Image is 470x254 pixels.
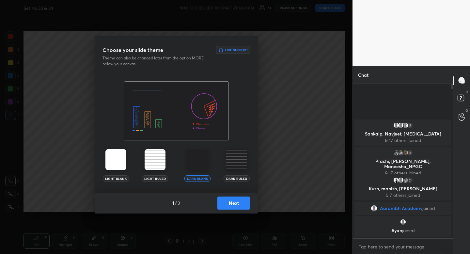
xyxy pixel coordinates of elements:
div: 17 [407,150,413,156]
img: lightRuledTheme.002cd57a.svg [145,149,165,170]
p: G [465,108,468,113]
p: & 17 others joined [358,138,447,143]
div: Dark Ruled [224,175,250,182]
h4: 1 [172,199,174,206]
img: thumbnail.jpg [402,150,409,156]
img: lightTheme.5bb83c5b.svg [105,149,126,170]
img: darkTheme.aa1caeba.svg [187,149,208,170]
p: & 17 others joined [358,170,447,176]
div: grid [353,118,453,239]
h3: Choose your slide theme [102,46,163,54]
img: thumbnail.jpg [398,150,404,156]
p: Sankalp, Navjeet, [MEDICAL_DATA] [358,131,447,136]
img: default.png [371,205,377,212]
p: T [466,71,468,76]
div: Dark Blank [184,175,211,182]
img: darkThemeBanner.f801bae7.svg [124,81,229,141]
img: default.png [393,122,399,129]
img: thumbnail.jpg [393,150,399,156]
p: D [466,90,468,95]
span: joined [422,206,435,211]
p: Prachi, [PERSON_NAME], Maneesha_NPGC [358,159,447,169]
h4: 3 [178,199,180,206]
img: default.png [402,122,409,129]
span: Aarambh Academy [380,206,422,211]
p: & 7 others joined [358,193,447,198]
h6: Live Support [225,48,248,52]
img: default.png [400,219,406,225]
span: joined [402,227,415,233]
div: Light Ruled [142,175,168,182]
p: Theme can also be changed later from the option MORE below your canvas [102,55,208,67]
img: thumbnail.jpg [402,177,409,183]
img: darkRuledTheme.359fb5fd.svg [226,149,247,170]
button: Next [217,197,250,210]
p: Ayan [358,228,447,233]
p: Chat [353,66,374,84]
div: 17 [407,122,413,129]
h4: / [175,199,177,206]
p: Kush, manish, [PERSON_NAME] [358,186,447,191]
div: Light Blank [103,175,129,182]
div: 7 [407,177,413,183]
img: default.png [398,177,404,183]
img: default.png [398,122,404,129]
img: thumbnail.jpg [393,177,399,183]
